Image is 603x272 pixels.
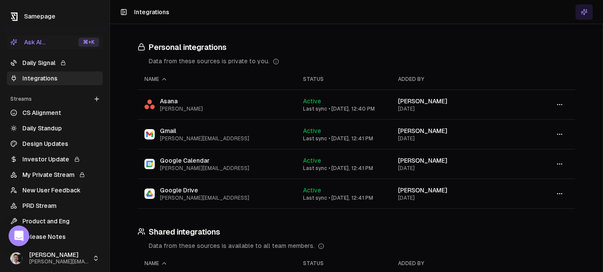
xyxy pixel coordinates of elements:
div: Data from these sources is available to all team members. [149,241,575,250]
a: New User Feedback [7,183,103,197]
div: [DATE] [398,135,511,142]
div: Last sync • [DATE], 12:41 PM [303,165,384,172]
div: Added by [398,260,511,267]
div: Last sync • [DATE], 12:41 PM [303,195,384,201]
div: Ask AI... [10,38,46,46]
div: [DATE] [398,105,511,112]
h3: Shared integrations [138,226,575,238]
a: CS Alignment [7,106,103,120]
div: Added by [398,76,511,83]
h3: Personal integrations [138,41,575,53]
span: Active [303,187,321,194]
span: [PERSON_NAME] [398,127,447,134]
div: Status [303,76,384,83]
a: Release Notes [7,230,103,244]
span: [PERSON_NAME][EMAIL_ADDRESS] [160,135,249,142]
button: [PERSON_NAME][PERSON_NAME][EMAIL_ADDRESS] [7,248,103,269]
div: Status [303,260,384,267]
div: Name [144,76,289,83]
div: Data from these sources is private to you. [149,57,575,65]
a: Design Updates [7,137,103,151]
img: Google Calendar [144,159,155,169]
span: [PERSON_NAME] [160,105,203,112]
a: My Private Stream [7,168,103,182]
img: Google Drive [144,189,155,199]
div: Last sync • [DATE], 12:40 PM [303,105,384,112]
a: PRD Stream [7,199,103,213]
span: [PERSON_NAME] [398,157,447,164]
div: Last sync • [DATE], 12:41 PM [303,135,384,142]
span: Samepage [24,13,55,20]
div: [DATE] [398,195,511,201]
span: [PERSON_NAME] [29,251,89,259]
div: Name [144,260,289,267]
a: Daily Signal [7,56,103,70]
span: Active [303,127,321,134]
span: [PERSON_NAME] [398,187,447,194]
img: _image [10,252,22,264]
span: [PERSON_NAME][EMAIL_ADDRESS] [29,259,89,265]
a: Investor Update [7,152,103,166]
a: Integrations [7,71,103,85]
span: Active [303,157,321,164]
img: Gmail [144,129,155,139]
span: [PERSON_NAME] [398,98,447,105]
span: [PERSON_NAME][EMAIL_ADDRESS] [160,165,249,172]
div: Open Intercom Messenger [9,226,29,246]
span: Google Calendar [160,156,249,165]
div: [DATE] [398,165,511,172]
span: Asana [160,97,203,105]
div: Streams [7,92,103,106]
img: Asana [144,99,155,109]
span: [PERSON_NAME][EMAIL_ADDRESS] [160,195,249,201]
span: Google Drive [160,186,249,195]
div: ⌘ +K [78,37,99,47]
span: Active [303,98,321,105]
a: Daily Standup [7,121,103,135]
span: Gmail [160,127,249,135]
a: Product and Eng [7,214,103,228]
h1: Integrations [134,8,169,16]
button: Ask AI...⌘+K [7,35,103,49]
